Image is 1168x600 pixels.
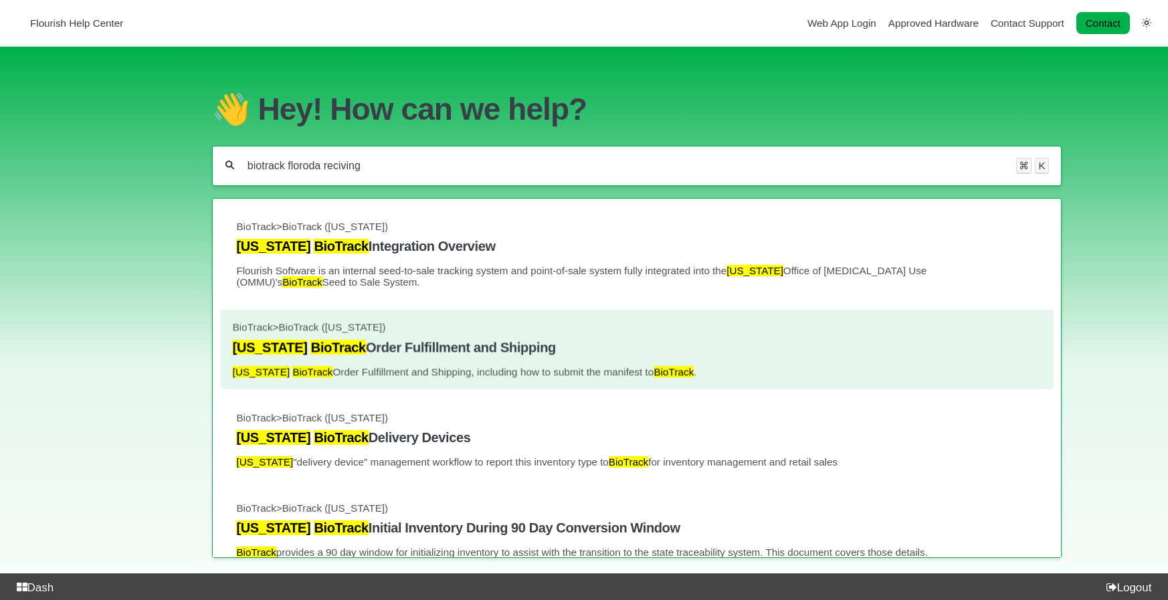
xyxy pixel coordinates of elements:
mark: BioTrack [654,366,694,377]
li: Contact desktop [1073,14,1133,33]
h4: Delivery Devices [236,430,1038,445]
span: BioTrack ([US_STATE]) [278,322,385,333]
h4: Initial Inventory During 90 Day Conversion Window [236,520,1038,536]
div: Keyboard shortcut for search [1016,158,1049,174]
input: Help Me With... [246,159,1005,173]
a: Approved Hardware navigation item [888,17,979,29]
kbd: ⌘ [1016,158,1032,174]
a: BioTrack>BioTrack ([US_STATE]) [US_STATE] BioTrackOrder Fulfillment and Shipping [US_STATE] BioTr... [232,322,1042,377]
mark: BioTrack [609,456,648,468]
mark: BioTrack [314,430,368,445]
span: BioTrack ([US_STATE]) [282,502,388,514]
span: BioTrack [236,502,276,514]
p: Flourish Software is an internal seed-to-sale tracking system and point-of-sale system fully inte... [236,265,1038,288]
a: Contact [1076,12,1130,34]
mark: BioTrack [292,366,332,377]
span: Flourish Help Center [30,17,123,29]
a: Web App Login navigation item [807,17,876,29]
h1: 👋 Hey! How can we help? [212,91,1062,127]
a: Flourish Help Center [17,14,123,32]
mark: [US_STATE] [236,520,310,535]
p: Order Fulfillment and Shipping, including how to submit the manifest to . [232,366,1042,377]
mark: BioTrack [236,546,276,557]
a: Dash [11,581,54,594]
span: > [276,502,282,514]
a: Contact Support navigation item [991,17,1064,29]
span: > [276,221,282,232]
p: "delivery device" management workflow to report this inventory type to for inventory management a... [236,456,1038,468]
a: BioTrack>BioTrack ([US_STATE]) [US_STATE] BioTrackDelivery Devices [US_STATE]"delivery device" ma... [236,412,1038,467]
mark: BioTrack [282,276,322,288]
span: BioTrack [236,412,276,423]
h4: Integration Overview [236,239,1038,254]
span: BioTrack [236,221,276,232]
img: Flourish Help Center Logo [17,14,23,32]
kbd: K [1035,158,1050,174]
span: > [276,412,282,423]
span: BioTrack ([US_STATE]) [282,221,388,232]
span: > [272,322,278,333]
mark: [US_STATE] [236,239,310,254]
mark: [US_STATE] [232,366,290,377]
mark: [US_STATE] [726,265,783,276]
a: BioTrack>BioTrack ([US_STATE]) [US_STATE] BioTrackInitial Inventory During 90 Day Conversion Wind... [236,502,1038,557]
span: BioTrack [232,322,272,333]
mark: BioTrack [311,340,366,355]
span: BioTrack ([US_STATE]) [282,412,388,423]
mark: BioTrack [314,520,368,535]
mark: [US_STATE] [232,340,307,355]
p: provides a 90 day window for initializing inventory to assist with the transition to the state tr... [236,546,1038,557]
mark: [US_STATE] [236,430,310,445]
h4: Order Fulfillment and Shipping [232,340,1042,356]
mark: BioTrack [314,239,368,254]
a: BioTrack>BioTrack ([US_STATE]) [US_STATE] BioTrackIntegration Overview Flourish Software is an in... [236,221,1038,287]
a: Switch dark mode setting [1142,17,1151,28]
section: Search results [212,198,1062,558]
mark: [US_STATE] [236,456,293,468]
